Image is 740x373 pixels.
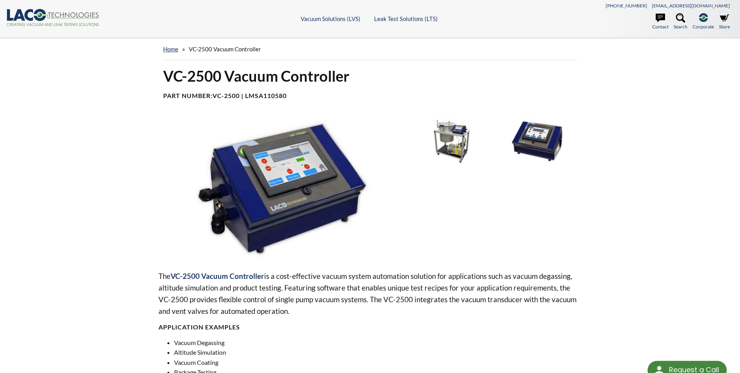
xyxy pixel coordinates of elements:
img: VC-2500 Vacuum Controller, right angled view [497,119,578,164]
li: Vacuum Degassing [174,338,582,348]
span: Corporate [693,23,714,30]
span: VC-2500 Vacuum Controller [189,46,261,53]
a: Store [719,13,730,30]
strong: VC-2500 Vacuum Controller [171,271,264,280]
a: [EMAIL_ADDRESS][DOMAIN_NAME] [652,3,730,9]
li: Altitude Simulation [174,347,582,357]
a: [PHONE_NUMBER] [606,3,647,9]
a: Contact [652,13,669,30]
li: Vacuum Coating [174,357,582,368]
h4: APPLICATION EXAMPLES [158,323,582,331]
b: VC-2500 | LMSA110580 [212,92,287,99]
h4: Part Number: [163,92,577,100]
img: VC-2500 Vacuum Controller On Cart System image [412,119,493,164]
a: home [163,46,178,53]
h1: VC-2500 Vacuum Controller [163,67,577,86]
a: Leak Test Solutions (LTS) [374,15,438,22]
a: Vacuum Solutions (LVS) [301,15,360,22]
img: VC-2500 Vacuum Controller image [158,119,406,258]
p: The is a cost-effective vacuum system automation solution for applications such as vacuum degassi... [158,270,582,317]
div: » [163,38,577,60]
a: Search [674,13,688,30]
